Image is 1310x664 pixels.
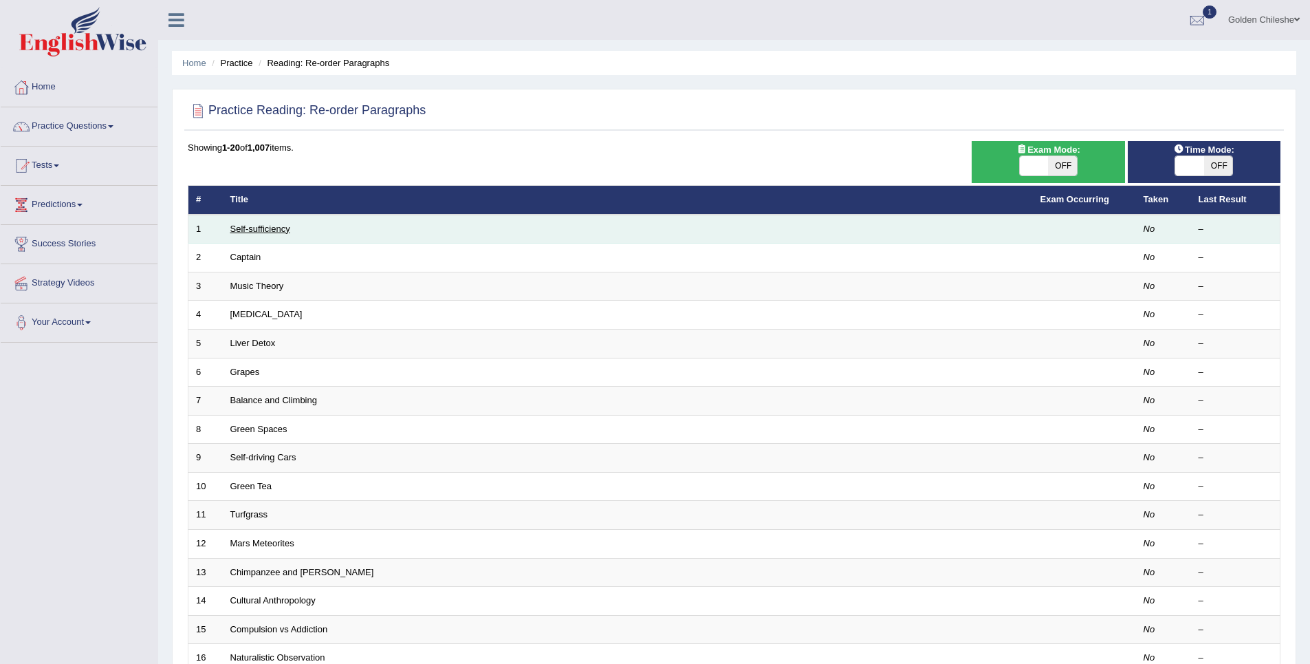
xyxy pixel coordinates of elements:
[1144,567,1155,577] em: No
[230,367,260,377] a: Grapes
[1,264,157,299] a: Strategy Videos
[1199,537,1273,550] div: –
[188,186,223,215] th: #
[1199,366,1273,379] div: –
[1,68,157,103] a: Home
[255,56,389,69] li: Reading: Re-order Paragraphs
[188,100,426,121] h2: Practice Reading: Re-order Paragraphs
[1199,394,1273,407] div: –
[1,147,157,181] a: Tests
[1,225,157,259] a: Success Stories
[188,501,223,530] td: 11
[230,567,374,577] a: Chimpanzee and [PERSON_NAME]
[230,252,261,262] a: Captain
[1144,424,1155,434] em: No
[230,624,328,634] a: Compulsion vs Addiction
[1144,452,1155,462] em: No
[230,452,296,462] a: Self-driving Cars
[230,281,284,291] a: Music Theory
[1144,224,1155,234] em: No
[230,309,303,319] a: [MEDICAL_DATA]
[182,58,206,68] a: Home
[1144,395,1155,405] em: No
[188,415,223,444] td: 8
[188,330,223,358] td: 5
[230,538,294,548] a: Mars Meteorites
[1,186,157,220] a: Predictions
[1199,595,1273,608] div: –
[1048,156,1077,175] span: OFF
[188,529,223,558] td: 12
[1199,308,1273,321] div: –
[230,395,317,405] a: Balance and Climbing
[230,481,272,491] a: Green Tea
[1144,281,1155,291] em: No
[1168,142,1240,157] span: Time Mode:
[1199,480,1273,493] div: –
[223,186,1033,215] th: Title
[1144,481,1155,491] em: No
[1199,566,1273,579] div: –
[1199,280,1273,293] div: –
[1203,6,1216,19] span: 1
[230,652,325,663] a: Naturalistic Observation
[1011,142,1085,157] span: Exam Mode:
[188,558,223,587] td: 13
[1144,338,1155,348] em: No
[1199,451,1273,464] div: –
[188,141,1280,154] div: Showing of items.
[188,444,223,473] td: 9
[1144,624,1155,634] em: No
[1144,367,1155,377] em: No
[208,56,252,69] li: Practice
[230,595,316,606] a: Cultural Anthropology
[188,272,223,301] td: 3
[1199,337,1273,350] div: –
[188,358,223,387] td: 6
[188,387,223,416] td: 7
[230,424,287,434] a: Green Spaces
[1199,623,1273,636] div: –
[1191,186,1280,215] th: Last Result
[1,303,157,338] a: Your Account
[188,215,223,244] td: 1
[1136,186,1191,215] th: Taken
[1,107,157,142] a: Practice Questions
[1144,652,1155,663] em: No
[188,587,223,616] td: 14
[1199,423,1273,436] div: –
[230,338,276,348] a: Liver Detox
[1199,508,1273,522] div: –
[248,142,270,153] b: 1,007
[1144,538,1155,548] em: No
[188,301,223,330] td: 4
[188,472,223,501] td: 10
[1144,309,1155,319] em: No
[222,142,240,153] b: 1-20
[1040,194,1109,204] a: Exam Occurring
[1144,509,1155,520] em: No
[1199,223,1273,236] div: –
[1144,595,1155,606] em: No
[230,509,268,520] a: Turfgrass
[188,615,223,644] td: 15
[188,244,223,272] td: 2
[1204,156,1233,175] span: OFF
[972,141,1124,183] div: Show exams occurring in exams
[1199,251,1273,264] div: –
[1144,252,1155,262] em: No
[230,224,290,234] a: Self-sufficiency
